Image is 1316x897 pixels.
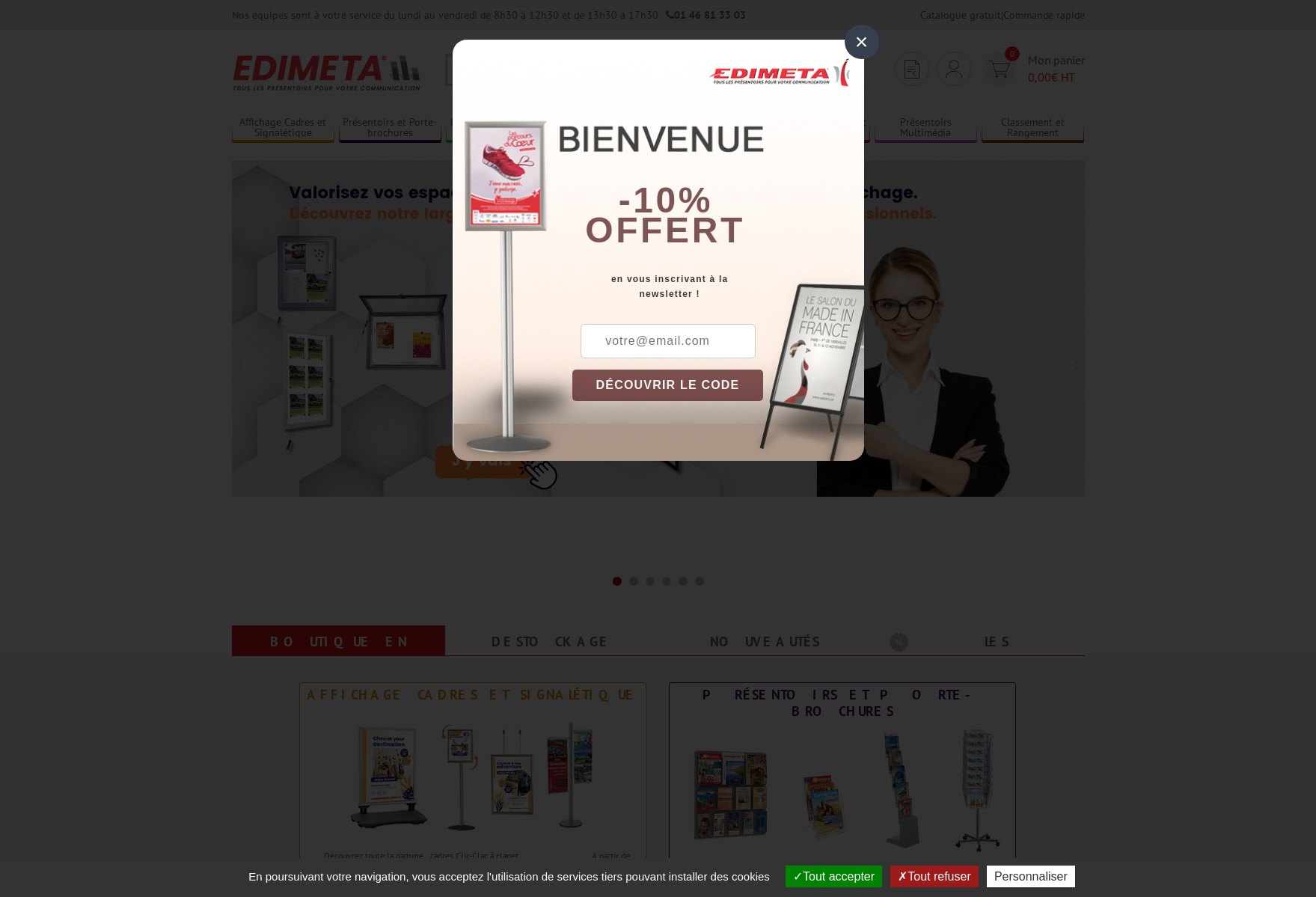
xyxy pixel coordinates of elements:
button: DÉCOUVRIR LE CODE [572,370,764,401]
font: offert [585,210,745,250]
button: Personnaliser (fenêtre modale) [987,866,1075,887]
span: En poursuivant votre navigation, vous acceptez l'utilisation de services tiers pouvant installer ... [241,870,777,883]
div: × [845,25,879,59]
input: votre@email.com [581,324,756,358]
button: Tout accepter [786,866,882,887]
b: -10% [619,180,713,220]
div: en vous inscrivant à la newsletter ! [572,272,864,301]
button: Tout refuser [890,866,978,887]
